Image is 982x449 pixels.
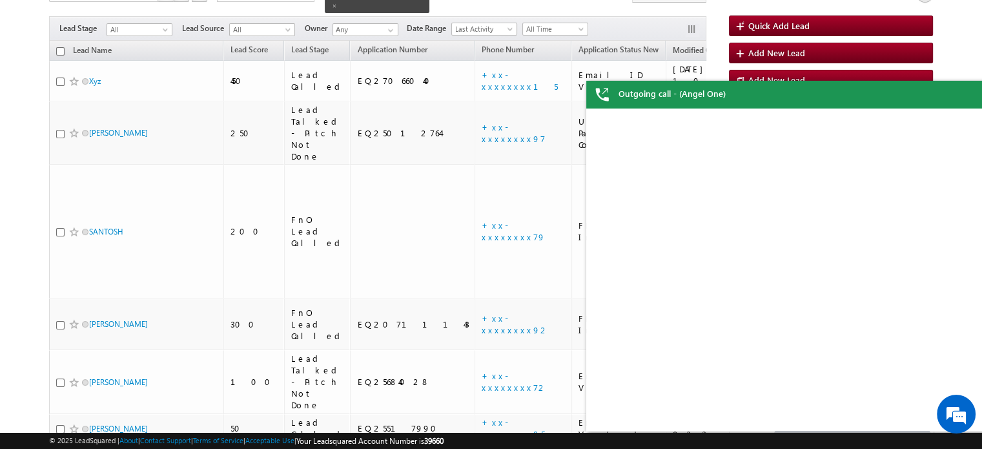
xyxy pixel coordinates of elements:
span: Add New Lead [748,74,805,85]
span: All [107,24,169,36]
a: All [107,23,172,36]
span: Your Leadsquared Account Number is [296,436,444,446]
a: About [119,436,138,444]
a: [PERSON_NAME] [89,128,148,138]
div: Lead Talked - Pitch Not Done [291,353,345,411]
a: Terms of Service [193,436,243,444]
span: Last Activity [452,23,513,35]
span: Owner [305,23,332,34]
div: FnO Lead Called [291,307,345,342]
a: +xx-xxxxxxxx85 [482,417,545,439]
a: Lead Stage [285,43,335,59]
div: 100 [230,376,278,388]
input: Check all records [56,47,65,56]
input: Type to Search [332,23,398,36]
span: © 2025 LeadSquared | | | | | [49,435,444,447]
a: Last Activity [451,23,517,36]
a: +xx-xxxxxxxx79 [482,220,546,242]
span: All [230,24,291,36]
div: FNO EMOD Initiated [578,313,660,336]
span: Phone Number [482,45,534,54]
a: Lead Score [224,43,274,59]
a: Xyz [89,76,101,86]
div: FNO EMOD Initiated [578,220,660,243]
a: +xx-xxxxxxxx97 [482,121,546,144]
a: Contact Support [140,436,191,444]
span: Modified On [673,45,716,55]
div: [DATE] 10:20 AM [673,63,759,98]
span: Outgoing call - (Angel One) [619,88,726,99]
div: 250 [230,127,278,139]
span: Date Range [407,23,451,34]
span: 39660 [424,436,444,446]
div: 450 [230,75,278,87]
a: Application Number [351,43,433,59]
span: Lead Source [182,23,229,34]
a: Phone Number [475,43,540,59]
a: SANTOSH [89,227,123,236]
div: 50 [230,423,278,434]
a: Application Status New [572,43,665,59]
a: Lead Name [66,43,118,60]
a: Show All Items [381,24,397,37]
a: +xx-xxxxxxxx92 [482,313,549,335]
span: All Time [523,23,584,35]
div: 300 [230,318,278,330]
div: EQ25517990 [357,423,469,434]
span: Lead Stage [59,23,107,34]
img: d_60004797649_company_0_60004797649 [22,68,54,85]
a: [PERSON_NAME] [89,424,148,433]
a: All Time [522,23,588,36]
div: Lead Talked - Pitch Not Done [291,104,345,162]
span: Application Number [357,45,427,54]
div: EQ27066040 [357,75,469,87]
div: Email ID Verified [578,417,660,440]
div: EQ25012764 [357,127,469,139]
a: [PERSON_NAME] [89,377,148,387]
a: Modified On (sorted descending) [666,43,735,59]
textarea: Type your message and hit 'Enter' [17,120,236,340]
span: Lead Score [230,45,268,54]
em: Start Chat [176,351,234,369]
span: Quick Add Lead [748,20,810,31]
span: Application Status New [578,45,659,54]
div: Minimize live chat window [212,6,243,37]
a: All [229,23,295,36]
div: EQ25684028 [357,376,469,388]
a: +xx-xxxxxxxx15 [482,69,558,92]
a: +xx-xxxxxxxx72 [482,370,547,393]
div: 200 [230,225,278,237]
div: Chat with us now [67,68,217,85]
span: Add New Lead [748,47,805,58]
div: EQ20711143 [357,318,469,330]
span: Lead Stage [291,45,329,54]
a: Acceptable Use [245,436,294,444]
div: FnO Lead Called [291,214,345,249]
div: Email ID Verified [578,370,660,393]
div: Email ID Verified [578,69,660,92]
div: UserInfo Page Completed [578,116,660,151]
a: [PERSON_NAME] [89,319,148,329]
div: Lead Called [291,69,345,92]
div: Lead Called [291,417,345,440]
